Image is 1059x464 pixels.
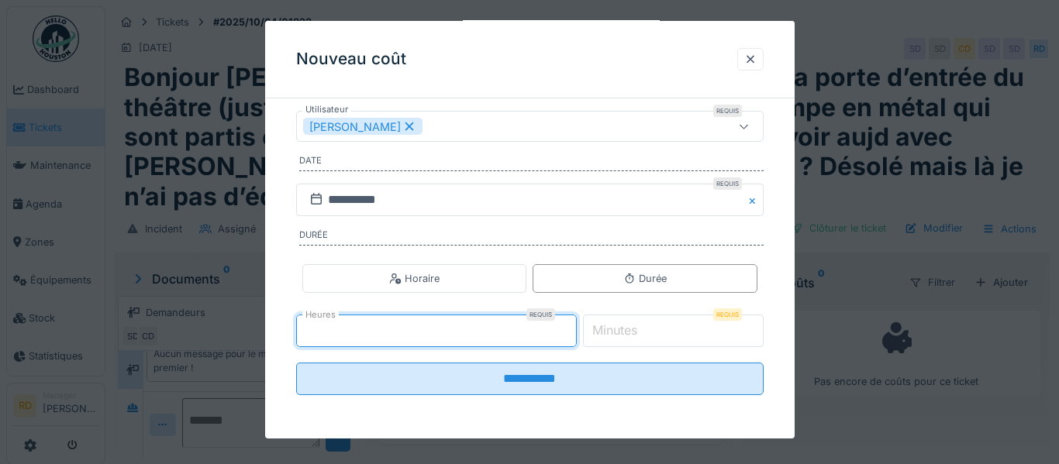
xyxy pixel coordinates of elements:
[713,177,742,190] div: Requis
[299,154,764,171] label: Date
[747,184,764,216] button: Close
[296,50,406,69] h3: Nouveau coût
[526,308,555,321] div: Requis
[303,118,423,135] div: [PERSON_NAME]
[302,308,339,321] label: Heures
[589,321,640,339] label: Minutes
[299,229,764,246] label: Durée
[623,271,667,286] div: Durée
[302,103,351,116] label: Utilisateur
[389,271,440,286] div: Horaire
[713,105,742,117] div: Requis
[713,308,742,321] div: Requis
